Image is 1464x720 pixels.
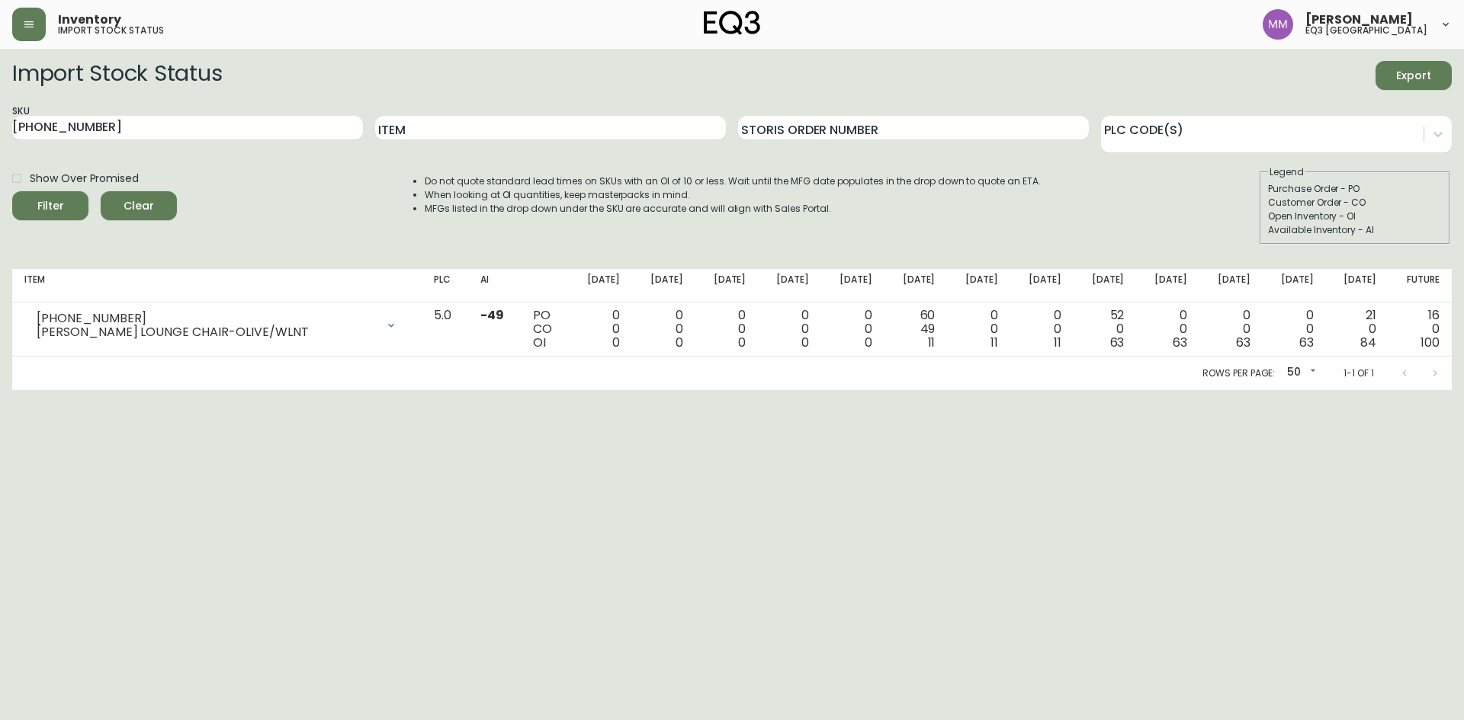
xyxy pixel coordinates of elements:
[1236,334,1250,351] span: 63
[1148,309,1187,350] div: 0 0
[30,171,139,187] span: Show Over Promised
[758,269,821,302] th: [DATE]
[676,334,683,351] span: 0
[1401,309,1440,350] div: 16 0
[101,191,177,220] button: Clear
[58,14,121,26] span: Inventory
[959,309,998,350] div: 0 0
[1202,366,1275,380] p: Rows per page:
[1199,269,1263,302] th: [DATE]
[1376,61,1452,90] button: Export
[422,302,468,357] td: 5.0
[928,334,936,351] span: 11
[738,334,746,351] span: 0
[1136,269,1199,302] th: [DATE]
[770,309,809,350] div: 0 0
[58,26,164,35] h5: import stock status
[884,269,948,302] th: [DATE]
[1299,334,1314,351] span: 63
[1054,334,1061,351] span: 11
[644,309,683,350] div: 0 0
[632,269,695,302] th: [DATE]
[1388,66,1440,85] span: Export
[1275,309,1314,350] div: 0 0
[1268,165,1305,179] legend: Legend
[1268,182,1442,196] div: Purchase Order - PO
[833,309,872,350] div: 0 0
[1010,269,1074,302] th: [DATE]
[12,269,422,302] th: Item
[1173,334,1187,351] span: 63
[422,269,468,302] th: PLC
[1344,366,1374,380] p: 1-1 of 1
[1268,196,1442,210] div: Customer Order - CO
[897,309,936,350] div: 60 49
[1325,269,1389,302] th: [DATE]
[480,306,504,324] span: -49
[37,197,64,216] div: Filter
[1263,269,1326,302] th: [DATE]
[37,312,376,325] div: [PHONE_NUMBER]
[801,334,809,351] span: 0
[569,269,632,302] th: [DATE]
[612,334,620,351] span: 0
[1421,334,1440,351] span: 100
[37,325,376,339] div: [PERSON_NAME] LOUNGE CHAIR-OLIVE/WLNT
[1268,223,1442,237] div: Available Inventory - AI
[1212,309,1250,350] div: 0 0
[468,269,522,302] th: AI
[533,334,546,351] span: OI
[113,197,165,216] span: Clear
[425,174,1041,188] li: Do not quote standard lead times on SKUs with an OI of 10 or less. Wait until the MFG date popula...
[425,188,1041,202] li: When looking at OI quantities, keep masterpacks in mind.
[1337,309,1376,350] div: 21 0
[1389,269,1452,302] th: Future
[704,11,760,35] img: logo
[1023,309,1061,350] div: 0 0
[12,61,222,90] h2: Import Stock Status
[708,309,746,350] div: 0 0
[1110,334,1125,351] span: 63
[1305,14,1413,26] span: [PERSON_NAME]
[947,269,1010,302] th: [DATE]
[695,269,759,302] th: [DATE]
[581,309,620,350] div: 0 0
[1281,360,1319,386] div: 50
[1360,334,1376,351] span: 84
[24,309,409,342] div: [PHONE_NUMBER][PERSON_NAME] LOUNGE CHAIR-OLIVE/WLNT
[533,309,557,350] div: PO CO
[12,191,88,220] button: Filter
[1263,9,1293,40] img: b124d21e3c5b19e4a2f2a57376a9c201
[865,334,872,351] span: 0
[1086,309,1125,350] div: 52 0
[425,202,1041,216] li: MFGs listed in the drop down under the SKU are accurate and will align with Sales Portal.
[990,334,998,351] span: 11
[821,269,884,302] th: [DATE]
[1305,26,1427,35] h5: eq3 [GEOGRAPHIC_DATA]
[1268,210,1442,223] div: Open Inventory - OI
[1074,269,1137,302] th: [DATE]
